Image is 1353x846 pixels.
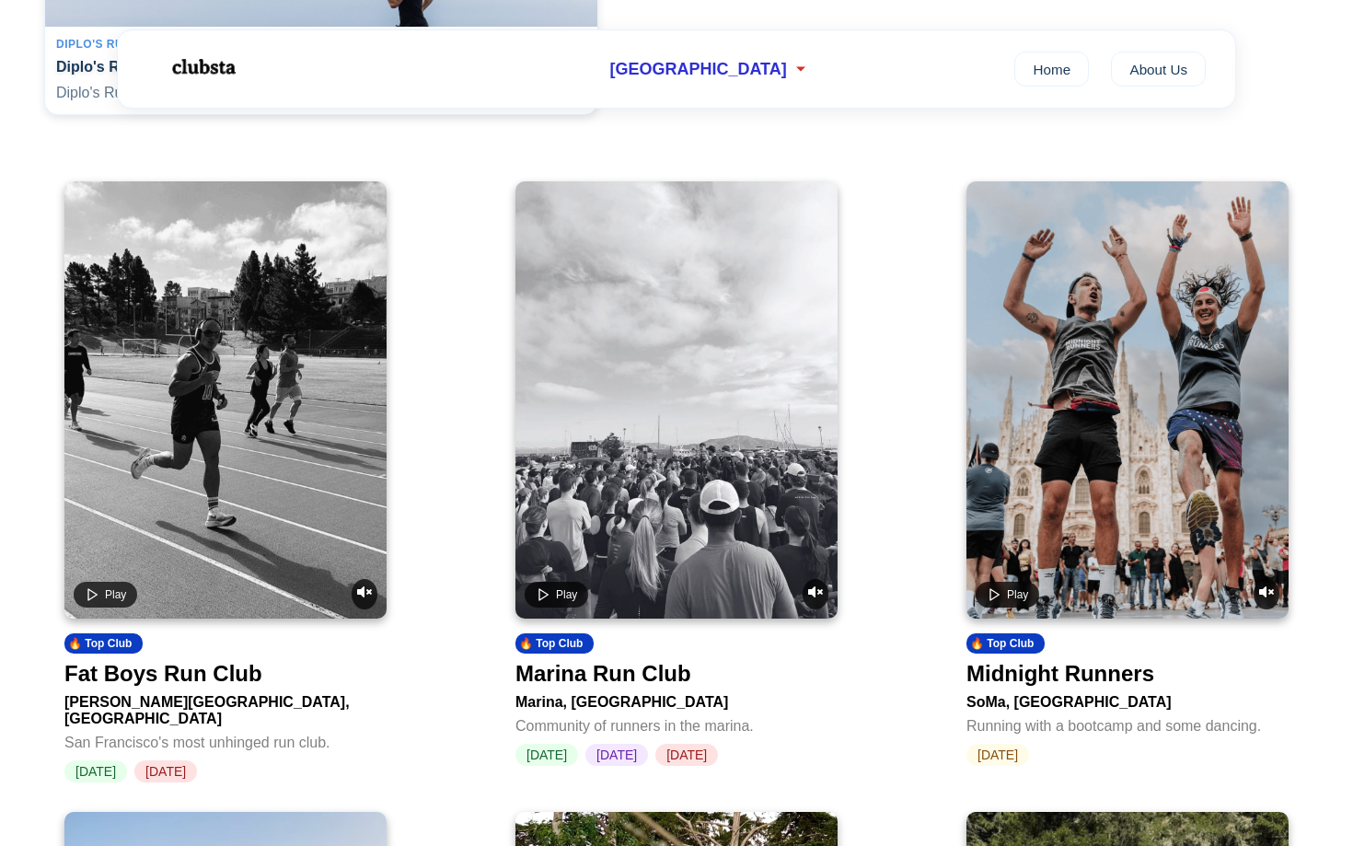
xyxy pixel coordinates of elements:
[655,744,718,766] span: [DATE]
[585,744,648,766] span: [DATE]
[74,582,137,608] button: Play video
[966,181,1289,766] a: Play videoUnmute video🔥 Top ClubMidnight RunnersSoMa, [GEOGRAPHIC_DATA]Running with a bootcamp an...
[966,661,1154,687] div: Midnight Runners
[609,60,786,79] span: [GEOGRAPHIC_DATA]
[64,760,127,782] span: [DATE]
[525,582,588,608] button: Play video
[966,711,1289,735] div: Running with a bootcamp and some dancing.
[147,44,258,90] img: Logo
[1007,588,1028,601] span: Play
[976,582,1039,608] button: Play video
[64,687,387,727] div: [PERSON_NAME][GEOGRAPHIC_DATA], [GEOGRAPHIC_DATA]
[966,744,1029,766] span: [DATE]
[515,744,578,766] span: [DATE]
[1111,52,1206,87] a: About Us
[556,588,577,601] span: Play
[64,727,387,751] div: San Francisco's most unhinged run club.
[134,760,197,782] span: [DATE]
[1014,52,1089,87] a: Home
[515,181,838,766] a: Play videoUnmute video🔥 Top ClubMarina Run ClubMarina, [GEOGRAPHIC_DATA]Community of runners in t...
[1254,579,1279,609] button: Unmute video
[515,661,691,687] div: Marina Run Club
[966,633,1045,654] div: 🔥 Top Club
[966,687,1289,711] div: SoMa, [GEOGRAPHIC_DATA]
[515,711,838,735] div: Community of runners in the marina.
[515,687,838,711] div: Marina, [GEOGRAPHIC_DATA]
[105,588,126,601] span: Play
[515,633,594,654] div: 🔥 Top Club
[803,579,828,609] button: Unmute video
[352,579,377,609] button: Unmute video
[64,661,262,687] div: Fat Boys Run Club
[64,181,387,782] a: Play videoUnmute video🔥 Top ClubFat Boys Run Club[PERSON_NAME][GEOGRAPHIC_DATA], [GEOGRAPHIC_DATA...
[64,633,143,654] div: 🔥 Top Club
